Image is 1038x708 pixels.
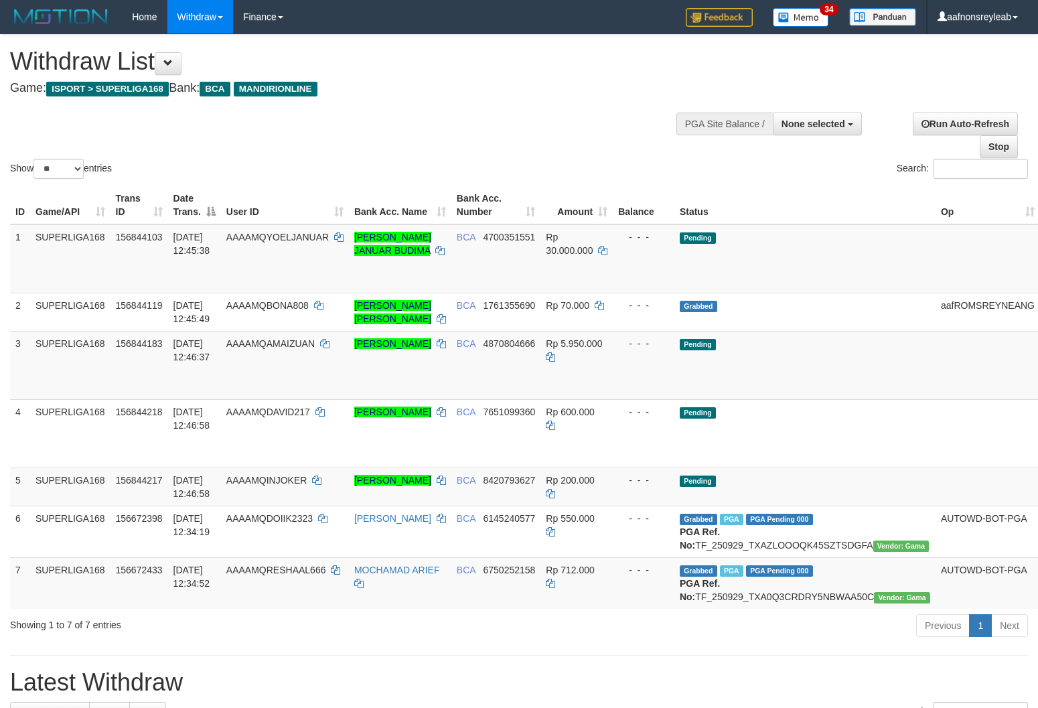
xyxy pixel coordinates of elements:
span: BCA [457,513,475,524]
span: 156844217 [116,475,163,486]
label: Search: [897,159,1028,179]
th: Date Trans.: activate to sort column descending [168,186,221,224]
span: BCA [457,407,475,417]
span: Rp 550.000 [546,513,594,524]
span: [DATE] 12:45:49 [173,300,210,324]
a: [PERSON_NAME] [354,513,431,524]
a: Previous [916,614,970,637]
span: Copy 7651099360 to clipboard [483,407,535,417]
span: Copy 6750252158 to clipboard [483,565,535,575]
span: 156672398 [116,513,163,524]
select: Showentries [33,159,84,179]
h1: Latest Withdraw [10,669,1028,696]
span: BCA [200,82,230,96]
span: BCA [457,300,475,311]
th: Game/API: activate to sort column ascending [30,186,110,224]
div: - - - [618,299,669,312]
a: [PERSON_NAME] [354,475,431,486]
span: 156844103 [116,232,163,242]
a: [PERSON_NAME] JANUAR BUDIMA [354,232,431,256]
th: User ID: activate to sort column ascending [221,186,349,224]
span: Pending [680,339,716,350]
td: SUPERLIGA168 [30,468,110,506]
span: AAAAMQAMAIZUAN [226,338,315,349]
div: - - - [618,474,669,487]
th: Bank Acc. Name: activate to sort column ascending [349,186,451,224]
span: None selected [782,119,845,129]
img: Feedback.jpg [686,8,753,27]
b: PGA Ref. No: [680,578,720,602]
div: - - - [618,230,669,244]
td: 5 [10,468,30,506]
span: AAAAMQDAVID217 [226,407,310,417]
span: AAAAMQRESHAAL666 [226,565,326,575]
span: 156844119 [116,300,163,311]
td: 6 [10,506,30,557]
span: 156844218 [116,407,163,417]
span: BCA [457,565,475,575]
span: Grabbed [680,565,717,577]
div: PGA Site Balance / [676,113,773,135]
span: Pending [680,476,716,487]
img: Button%20Memo.svg [773,8,829,27]
span: [DATE] 12:46:58 [173,407,210,431]
span: Grabbed [680,514,717,525]
td: SUPERLIGA168 [30,293,110,331]
span: Copy 1761355690 to clipboard [483,300,535,311]
a: 1 [969,614,992,637]
a: Next [991,614,1028,637]
span: 156844183 [116,338,163,349]
span: BCA [457,338,475,349]
span: Copy 4870804666 to clipboard [483,338,535,349]
span: ISPORT > SUPERLIGA168 [46,82,169,96]
span: [DATE] 12:34:19 [173,513,210,537]
td: SUPERLIGA168 [30,557,110,609]
span: AAAAMQBONA808 [226,300,309,311]
a: [PERSON_NAME] [PERSON_NAME] [354,300,431,324]
div: - - - [618,337,669,350]
span: PGA Pending [746,565,813,577]
h4: Game: Bank: [10,82,678,95]
span: Vendor URL: https://trx31.1velocity.biz [874,592,930,604]
th: Trans ID: activate to sort column ascending [110,186,168,224]
a: [PERSON_NAME] [354,407,431,417]
span: Copy 8420793627 to clipboard [483,475,535,486]
td: TF_250929_TXAZLOOOQK45SZTSDGFA [674,506,936,557]
td: 1 [10,224,30,293]
span: [DATE] 12:46:37 [173,338,210,362]
span: Grabbed [680,301,717,312]
button: None selected [773,113,862,135]
td: 7 [10,557,30,609]
span: BCA [457,475,475,486]
span: AAAAMQYOELJANUAR [226,232,329,242]
span: Rp 30.000.000 [546,232,593,256]
span: Rp 712.000 [546,565,594,575]
span: Rp 70.000 [546,300,589,311]
span: Vendor URL: https://trx31.1velocity.biz [873,541,930,552]
th: Status [674,186,936,224]
span: Pending [680,232,716,244]
b: PGA Ref. No: [680,526,720,551]
span: Copy 6145240577 to clipboard [483,513,535,524]
span: Marked by aafsoycanthlai [720,514,743,525]
span: Pending [680,407,716,419]
td: 4 [10,399,30,468]
span: [DATE] 12:45:38 [173,232,210,256]
span: BCA [457,232,475,242]
div: - - - [618,563,669,577]
td: TF_250929_TXA0Q3CRDRY5NBWAA50C [674,557,936,609]
a: MOCHAMAD ARIEF [354,565,440,575]
div: - - - [618,405,669,419]
th: Bank Acc. Number: activate to sort column ascending [451,186,541,224]
span: MANDIRIONLINE [234,82,317,96]
span: Rp 5.950.000 [546,338,602,349]
span: 156672433 [116,565,163,575]
a: [PERSON_NAME] [354,338,431,349]
td: SUPERLIGA168 [30,224,110,293]
span: PGA Pending [746,514,813,525]
a: Stop [980,135,1018,158]
span: Rp 600.000 [546,407,594,417]
span: Rp 200.000 [546,475,594,486]
span: AAAAMQINJOKER [226,475,307,486]
div: Showing 1 to 7 of 7 entries [10,613,423,632]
